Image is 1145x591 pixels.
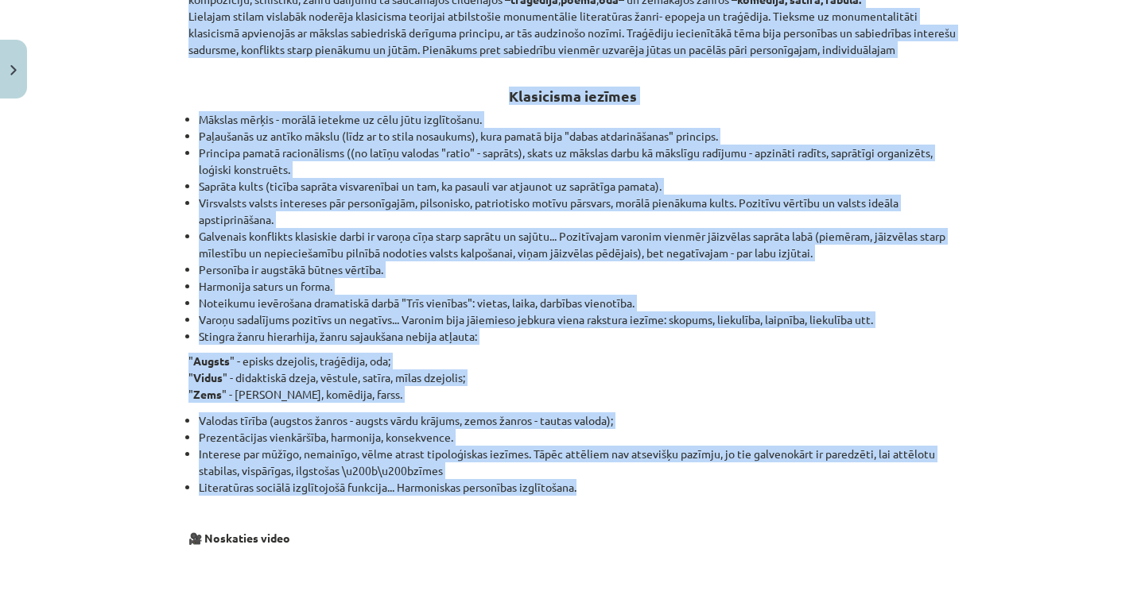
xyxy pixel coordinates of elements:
[199,278,957,295] li: Harmonija saturs un forma.
[199,446,957,479] li: Interese par mūžīgo, nemainīgo, vēlme atrast tipoloģiskas iezīmes. Tāpēc attēliem nav atsevišķu p...
[199,145,957,178] li: Principa pamatā racionālisms ((no latīņu valodas "ratio" - saprāts), skats uz mākslas darbu kā mā...
[199,228,957,261] li: Galvenais konflikts klasiskie darbi ir varoņa cīņa starp saprātu un sajūtu... Pozitīvajam varonim...
[199,311,957,328] li: Varoņu sadalījums pozitīvs un negatīvs... Varonim bija jāiemieso jebkura viena rakstura iezīme: s...
[193,387,222,401] strong: Zems
[199,479,957,496] li: Literatūras sociālā izglītojošā funkcija... Harmoniskas personības izglītošana.
[193,370,223,384] strong: Vidus
[199,328,957,345] li: Stingra žanru hierarhija, žanru sajaukšana nebija atļauta:
[199,295,957,311] li: Noteikumu ievērošana dramatiskā darbā "Trīs vienības": vietas, laika, darbības vienotība.
[188,531,290,545] strong: 🎥 Noskaties video
[199,412,957,429] li: Valodas tīrība (augstos žanros - augsts vārdu krājums, zemos žanros - tautas valoda);
[199,261,957,278] li: Personība ir augstākā būtnes vērtība.
[199,429,957,446] li: Prezentācijas vienkāršība, harmonija, konsekvence.
[199,178,957,195] li: Saprāta kults (ticība saprāta visvarenībai un tam, ka pasauli var atjaunot uz saprātīga pamata).
[199,195,957,228] li: Virsvalsts valsts intereses pār personīgajām, pilsonisko, patriotisko motīvu pārsvars, morālā pie...
[10,65,17,75] img: icon-close-lesson-0947bae3869378f0d4975bcd49f059093ad1ed9edebbc8119c70593378902aed.svg
[509,87,637,105] strong: Klasicisma iezīmes
[199,128,957,145] li: Paļaušanās uz antīko mākslu (līdz ar to stila nosaukums), kura pamatā bija "dabas atdarināšanas" ...
[199,111,957,128] li: Mākslas mērķis - morālā ietekme uz cēlu jūtu izglītošanu.
[193,353,230,368] strong: Augsts
[188,353,957,403] p: " " - episks dzejolis, traģēdija, oda; " " - didaktiskā dzeja, vēstule, satīra, mīlas dzejolis; "...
